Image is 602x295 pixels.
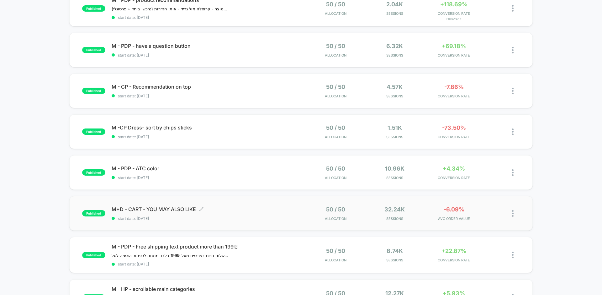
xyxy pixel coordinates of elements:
[444,206,464,213] span: -6.09%
[443,165,465,172] span: +4.34%
[325,11,346,16] span: Allocation
[387,248,403,254] span: 8.74k
[426,11,482,16] span: CONVERSION RATE
[440,1,467,8] span: +118.69%
[112,43,301,49] span: M - PDP - have a question button
[426,135,482,139] span: CONVERSION RATE
[367,176,423,180] span: Sessions
[82,5,105,12] span: published
[367,216,423,221] span: Sessions
[325,94,346,98] span: Allocation
[325,258,346,262] span: Allocation
[512,88,514,94] img: close
[367,11,423,16] span: Sessions
[82,88,105,94] span: published
[112,94,301,98] span: start date: [DATE]
[384,206,405,213] span: 32.24k
[112,175,301,180] span: start date: [DATE]
[388,124,402,131] span: 1.51k
[325,216,346,221] span: Allocation
[326,165,345,172] span: 50 / 50
[112,286,301,292] span: M - HP - scrollable main categories
[512,210,514,217] img: close
[112,206,301,212] span: M+D - CART - YOU MAY ALSO LIKE
[112,253,228,258] span: טקסט - מגיע לך משלוח חינם בפריטים מעל 199₪ בלבד מתחת לכפתור הוספה לסל
[367,135,423,139] span: Sessions
[512,47,514,53] img: close
[112,124,301,131] span: M -CP Dress- sort by chips sticks
[367,258,423,262] span: Sessions
[426,17,482,20] span: for קרוסלות
[112,84,301,90] span: M - CP - Recommendation on top
[367,94,423,98] span: Sessions
[326,43,345,49] span: 50 / 50
[512,5,514,12] img: close
[326,84,345,90] span: 50 / 50
[82,252,105,258] span: published
[326,248,345,254] span: 50 / 50
[426,94,482,98] span: CONVERSION RATE
[442,124,466,131] span: -73.50%
[426,258,482,262] span: CONVERSION RATE
[367,53,423,57] span: Sessions
[386,43,403,49] span: 6.32k
[82,128,105,135] span: published
[442,43,466,49] span: +69.18%
[112,134,301,139] span: start date: [DATE]
[112,53,301,57] span: start date: [DATE]
[112,262,301,266] span: start date: [DATE]
[387,84,403,90] span: 4.57k
[386,1,403,8] span: 2.04k
[325,176,346,180] span: Allocation
[112,243,301,250] span: M - PDP - Free shipping text product more than 199₪
[325,53,346,57] span: Allocation
[326,206,345,213] span: 50 / 50
[326,1,345,8] span: 50 / 50
[82,210,105,216] span: published
[385,165,404,172] span: 10.96k
[512,252,514,258] img: close
[512,169,514,176] img: close
[112,6,228,11] span: ניסוי על תצוגת המלצות בעמוד מוצר - קרוסלה מול גריד - אותן הגדרות (נרכשו ביחד + פרסונלי)
[112,15,301,20] span: start date: [DATE]
[82,169,105,176] span: published
[426,53,482,57] span: CONVERSION RATE
[444,84,464,90] span: -7.86%
[426,216,482,221] span: AVG ORDER VALUE
[441,248,466,254] span: +22.87%
[426,176,482,180] span: CONVERSION RATE
[112,216,301,221] span: start date: [DATE]
[112,165,301,172] span: M - PDP - ATC color
[512,128,514,135] img: close
[325,135,346,139] span: Allocation
[82,47,105,53] span: published
[326,124,345,131] span: 50 / 50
